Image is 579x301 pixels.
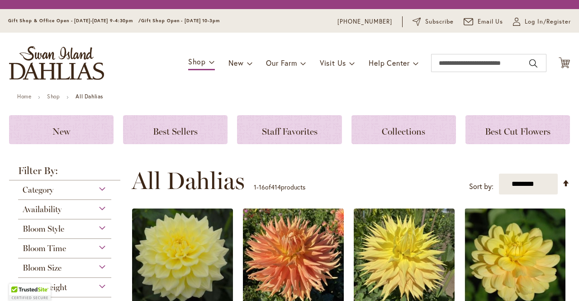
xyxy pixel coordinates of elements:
[262,126,318,137] span: Staff Favorites
[271,183,281,191] span: 414
[23,243,66,253] span: Bloom Time
[254,180,305,194] p: - of products
[228,58,243,68] span: New
[23,204,62,214] span: Availability
[153,126,198,137] span: Best Sellers
[485,126,551,137] span: Best Cut Flowers
[513,17,571,26] a: Log In/Register
[413,17,454,26] a: Subscribe
[478,17,503,26] span: Email Us
[266,58,297,68] span: Our Farm
[47,93,60,100] a: Shop
[529,56,537,71] button: Search
[23,282,67,292] span: Plant Height
[425,17,454,26] span: Subscribe
[52,126,70,137] span: New
[17,93,31,100] a: Home
[132,167,245,194] span: All Dahlias
[23,263,62,273] span: Bloom Size
[464,17,503,26] a: Email Us
[23,224,64,234] span: Bloom Style
[9,166,120,180] strong: Filter By:
[9,115,114,144] a: New
[259,183,265,191] span: 16
[188,57,206,66] span: Shop
[351,115,456,144] a: Collections
[369,58,410,68] span: Help Center
[141,18,220,24] span: Gift Shop Open - [DATE] 10-3pm
[23,185,53,195] span: Category
[469,178,494,195] label: Sort by:
[9,46,104,80] a: store logo
[9,284,51,301] div: TrustedSite Certified
[382,126,425,137] span: Collections
[337,17,392,26] a: [PHONE_NUMBER]
[320,58,346,68] span: Visit Us
[465,115,570,144] a: Best Cut Flowers
[525,17,571,26] span: Log In/Register
[123,115,228,144] a: Best Sellers
[237,115,342,144] a: Staff Favorites
[76,93,103,100] strong: All Dahlias
[254,183,256,191] span: 1
[8,18,141,24] span: Gift Shop & Office Open - [DATE]-[DATE] 9-4:30pm /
